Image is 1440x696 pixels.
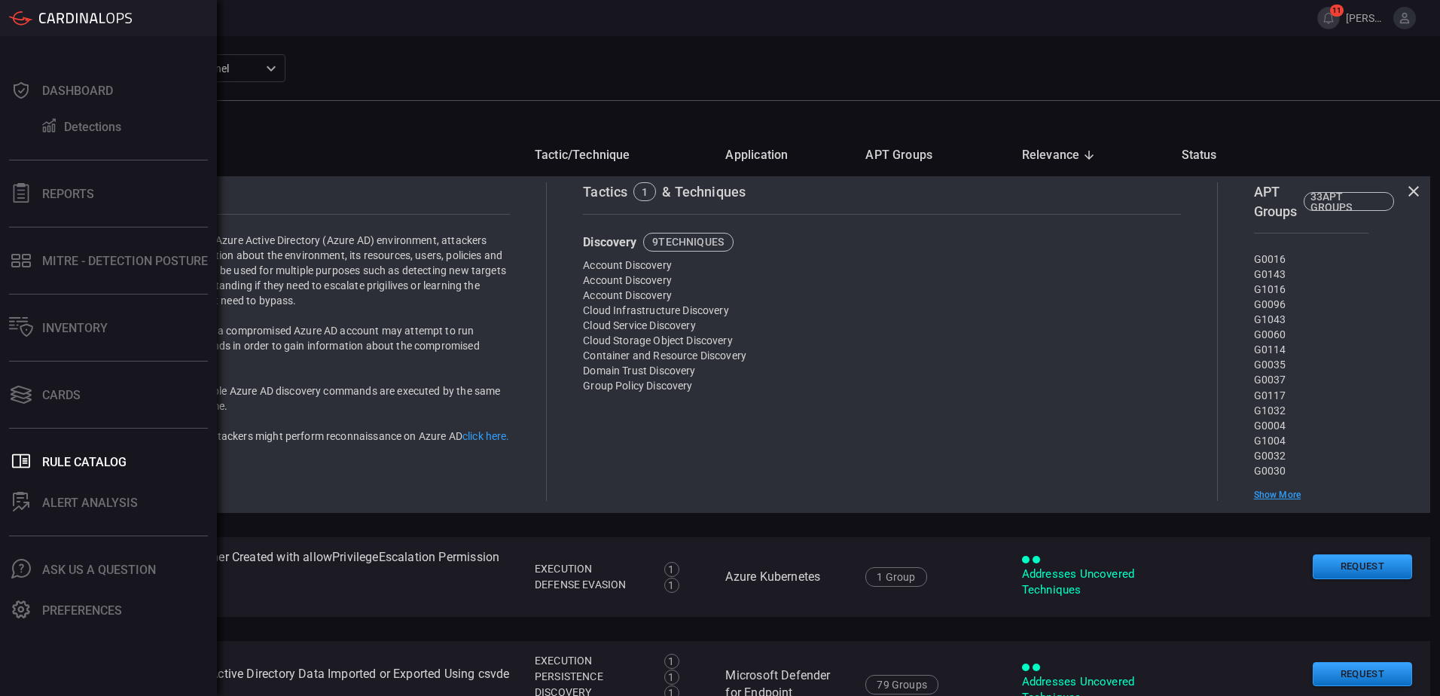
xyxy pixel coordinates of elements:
div: Account Discovery [583,258,772,273]
span: [PERSON_NAME].[PERSON_NAME] [1346,12,1387,24]
div: ALERT ANALYSIS [42,496,138,510]
div: G0117 [1254,388,1368,403]
div: Cards [42,388,81,402]
p: An attacker with access to a compromised Azure AD account may attempt to run multiple discovery c... [89,323,510,368]
div: G0016 [1254,252,1368,267]
span: Application [725,146,807,164]
div: Show More [1254,489,1368,501]
div: Domain Trust Discovery [583,363,772,378]
div: APT Groups [1254,182,1368,221]
div: Persistence [535,669,648,685]
div: Ask Us A Question [42,563,156,577]
div: G1043 [1254,312,1368,327]
div: Defense Evasion [535,577,648,593]
button: 11 [1317,7,1340,29]
div: 1 Group [865,567,926,587]
div: Container and Resource Discovery [583,348,772,363]
div: G0045 [1254,478,1368,493]
div: 1 [664,562,679,577]
a: click here. [462,430,510,442]
div: G0037 [1254,372,1368,387]
th: APT Groups [853,133,1009,176]
div: MITRE - Detection Posture [42,254,208,268]
div: Cloud Service Discovery [583,318,772,333]
div: Description [89,182,510,202]
p: This rule alerts when multiple Azure AD discovery commands are executed by the same user in a sho... [89,383,510,414]
div: Account Discovery [583,288,772,303]
div: Reports [42,187,94,201]
div: Rule Catalog [42,455,127,469]
div: 1 [664,670,679,685]
button: Request [1313,554,1412,579]
div: G0096 [1254,297,1368,312]
div: G0143 [1254,267,1368,282]
div: Execution [535,653,648,669]
div: 1 [664,654,679,669]
div: 79 Groups [865,675,938,694]
div: Cloud Storage Object Discovery [583,333,772,348]
span: Status [1182,146,1237,164]
div: 1 [642,187,648,197]
th: Tactic/Technique [523,133,714,176]
div: Group Policy Discovery [583,378,772,393]
p: To read more about how attackers might perform reconnaissance on Azure AD [89,429,510,444]
div: Inventory [42,321,108,335]
div: G1004 [1254,433,1368,448]
div: G0035 [1254,357,1368,372]
div: G0004 [1254,418,1368,433]
div: Addresses Uncovered Techniques [1022,566,1158,599]
div: Preferences [42,603,122,618]
div: Account Discovery [583,273,772,288]
div: 9 techniques [652,237,724,247]
div: G0030 [1254,463,1368,478]
div: G0060 [1254,327,1368,342]
div: Dashboard [42,84,113,98]
div: G0032 [1254,448,1368,463]
div: Tactics & Techniques [583,182,1180,202]
div: Execution [535,561,648,577]
span: 11 [1330,5,1344,17]
td: Azure Kubernetes - Container Created with allowPrivilegeEscalation Permission Flag [60,537,523,617]
span: Relevance [1022,146,1100,164]
div: Cloud Infrastructure Discovery [583,303,772,318]
div: G1032 [1254,403,1368,418]
div: Detections [64,120,121,134]
div: G0114 [1254,342,1368,357]
button: Request [1313,662,1412,687]
div: G1016 [1254,282,1368,297]
div: Discovery [583,233,772,252]
p: After gaining access to an Azure Active Directory (Azure AD) environment, attackers often need to... [89,233,510,308]
td: Azure Kubernetes [713,537,853,617]
div: 33 APT GROUPS [1310,191,1387,212]
div: 1 [664,578,679,593]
